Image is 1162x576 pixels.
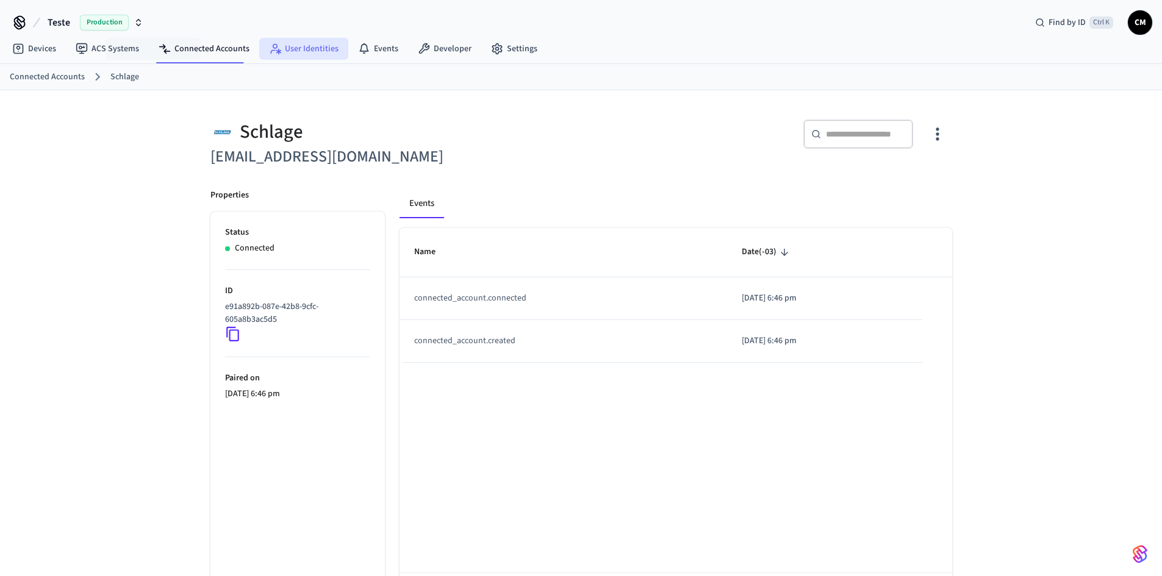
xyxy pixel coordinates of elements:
span: Production [80,15,129,30]
h6: [EMAIL_ADDRESS][DOMAIN_NAME] [210,144,574,169]
p: Status [225,226,370,239]
div: Schlage [210,119,574,144]
button: CM [1128,10,1152,35]
span: Ctrl K [1089,16,1113,29]
td: connected_account.connected [400,277,728,320]
table: sticky table [400,228,952,362]
p: [DATE] 6:46 pm [225,388,370,400]
div: connected account tabs [400,189,952,218]
a: User Identities [259,38,348,60]
img: Schlage Logo, Square [210,119,235,144]
span: Find by ID [1049,16,1086,29]
span: CM [1129,12,1151,34]
a: Developer [408,38,481,60]
p: Paired on [225,372,370,385]
a: ACS Systems [66,38,149,60]
a: Settings [481,38,547,60]
a: Connected Accounts [10,71,85,84]
p: Connected [235,242,274,255]
td: connected_account.created [400,320,728,363]
a: Devices [2,38,66,60]
p: ID [225,285,370,297]
p: [DATE] 6:46 pm [742,292,908,305]
img: SeamLogoGradient.69752ec5.svg [1133,544,1147,564]
a: Connected Accounts [149,38,259,60]
span: Date(-03) [742,243,792,261]
span: Name [414,243,451,261]
p: e91a892b-087e-42b8-9cfc-605a8b3ac5d5 [225,300,365,326]
a: Events [348,38,408,60]
a: Schlage [110,71,139,84]
button: Events [400,189,444,218]
p: [DATE] 6:46 pm [742,335,908,347]
span: Teste [48,15,70,30]
div: Find by IDCtrl K [1025,12,1123,34]
p: Properties [210,189,249,202]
